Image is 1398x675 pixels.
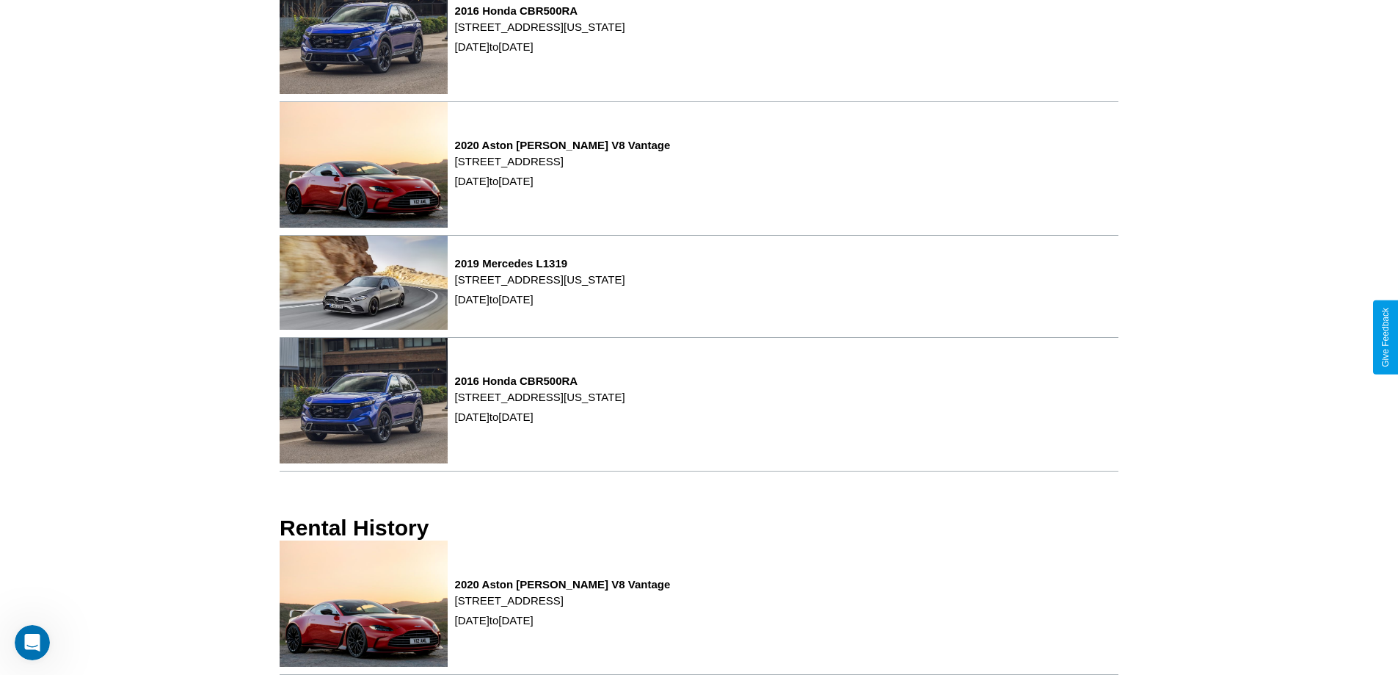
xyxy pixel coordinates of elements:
[1380,308,1391,367] div: Give Feedback
[455,610,671,630] p: [DATE] to [DATE]
[455,171,671,191] p: [DATE] to [DATE]
[455,4,625,17] h3: 2016 Honda CBR500RA
[455,151,671,171] p: [STREET_ADDRESS]
[455,387,625,407] p: [STREET_ADDRESS][US_STATE]
[455,578,671,591] h3: 2020 Aston [PERSON_NAME] V8 Vantage
[455,289,625,309] p: [DATE] to [DATE]
[280,516,429,541] h3: Rental History
[455,270,625,289] p: [STREET_ADDRESS][US_STATE]
[455,17,625,37] p: [STREET_ADDRESS][US_STATE]
[455,139,671,151] h3: 2020 Aston [PERSON_NAME] V8 Vantage
[455,375,625,387] h3: 2016 Honda CBR500RA
[280,102,448,228] img: rental
[280,236,448,330] img: rental
[455,591,671,610] p: [STREET_ADDRESS]
[455,407,625,427] p: [DATE] to [DATE]
[455,37,625,57] p: [DATE] to [DATE]
[15,625,50,660] iframe: Intercom live chat
[455,257,625,270] h3: 2019 Mercedes L1319
[280,541,448,666] img: rental
[280,338,448,463] img: rental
